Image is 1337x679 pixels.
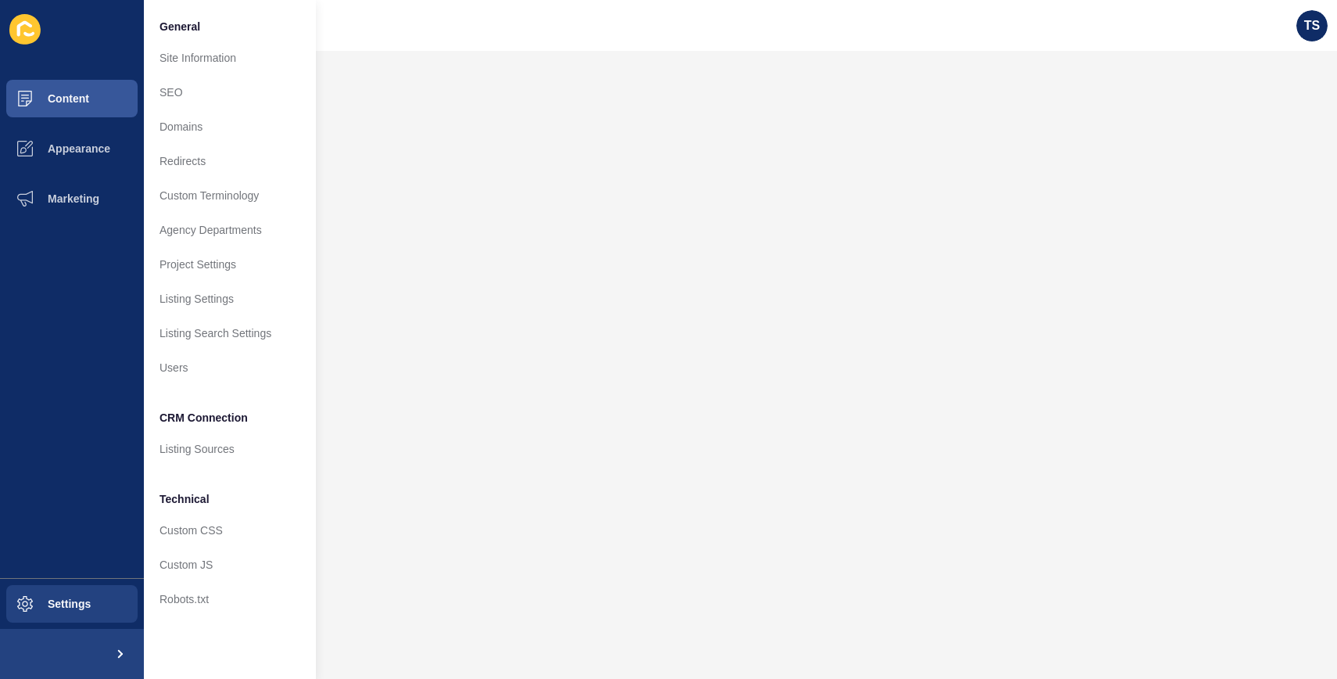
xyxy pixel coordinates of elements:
a: SEO [144,75,316,110]
a: Robots.txt [144,582,316,616]
a: Domains [144,110,316,144]
a: Custom CSS [144,513,316,548]
a: Listing Sources [144,432,316,466]
span: Technical [160,491,210,507]
a: Project Settings [144,247,316,282]
a: Listing Settings [144,282,316,316]
a: Agency Departments [144,213,316,247]
a: Site Information [144,41,316,75]
a: Custom Terminology [144,178,316,213]
a: Listing Search Settings [144,316,316,350]
a: Redirects [144,144,316,178]
a: Custom JS [144,548,316,582]
span: TS [1304,18,1320,34]
span: CRM Connection [160,410,248,426]
a: Users [144,350,316,385]
span: General [160,19,200,34]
